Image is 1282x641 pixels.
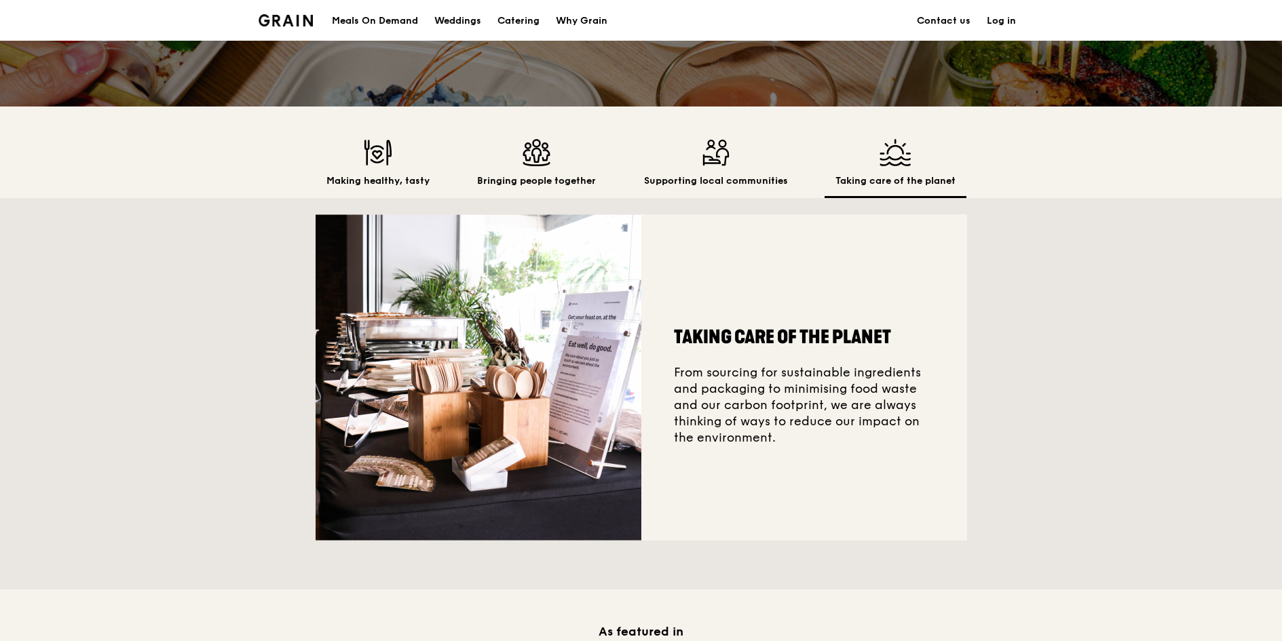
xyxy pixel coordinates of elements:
h2: Bringing people together [477,174,596,188]
div: Catering [497,1,540,41]
img: Bringing people together [477,139,596,166]
img: Grain [259,14,314,26]
h2: Taking care of the planet [835,174,956,188]
img: Taking care of the planet [835,139,956,166]
img: Taking care of the planet [316,214,641,541]
h2: As featured in [316,622,967,641]
img: Supporting local communities [644,139,788,166]
a: Why Grain [548,1,616,41]
h2: Taking care of the planet [674,325,935,349]
h2: Supporting local communities [644,174,788,188]
a: Weddings [426,1,489,41]
div: From sourcing for sustainable ingredients and packaging to minimising food waste and our carbon f... [641,214,967,541]
div: Meals On Demand [332,1,418,41]
div: Why Grain [556,1,607,41]
a: Contact us [909,1,979,41]
img: Making healthy, tasty [326,139,430,166]
a: Log in [979,1,1024,41]
div: Weddings [434,1,481,41]
a: Catering [489,1,548,41]
h2: Making healthy, tasty [326,174,430,188]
